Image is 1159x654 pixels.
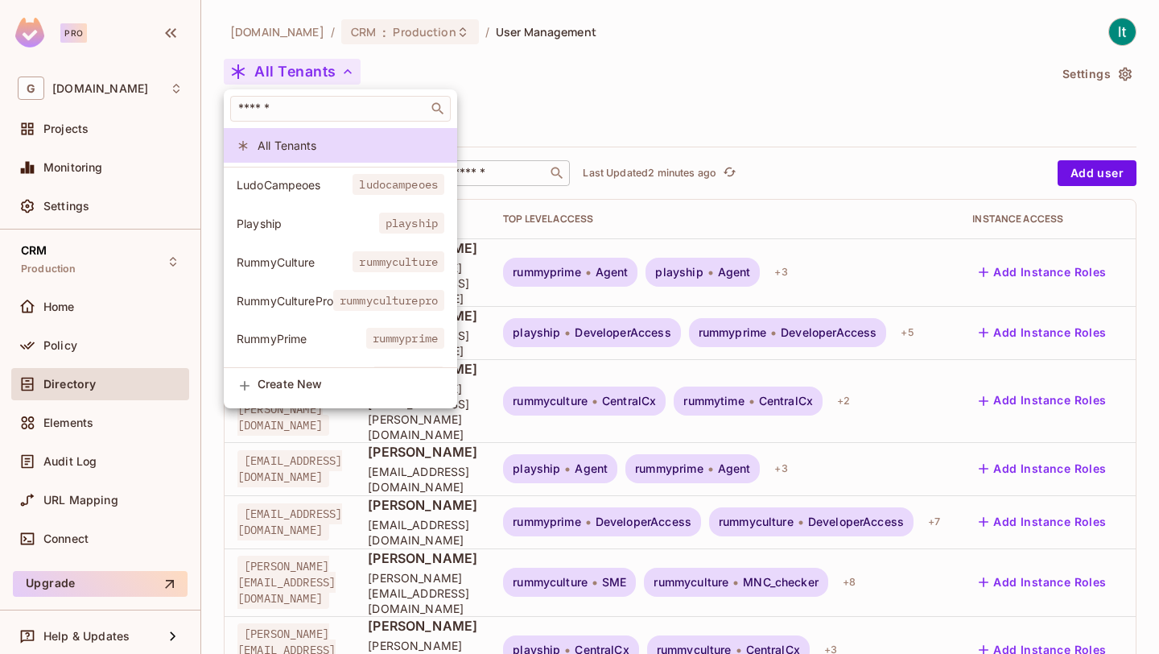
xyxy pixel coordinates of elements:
[237,216,379,231] span: Playship
[366,328,444,349] span: rummyprime
[224,360,457,395] div: Show only users with a role in this tenant: RummyTime
[373,366,444,387] span: rummytime
[237,177,353,192] span: LudoCampeoes
[258,378,444,391] span: Create New
[224,321,457,356] div: Show only users with a role in this tenant: RummyPrime
[237,293,333,308] span: RummyCulturePro
[353,174,444,195] span: ludocampeoes
[224,284,457,318] div: Show only users with a role in this tenant: RummyCulturePro
[353,251,444,272] span: rummyculture
[333,290,444,311] span: rummyculturepro
[224,168,457,202] div: Show only users with a role in this tenant: LudoCampeoes
[379,213,444,234] span: playship
[258,138,444,153] span: All Tenants
[237,255,353,270] span: RummyCulture
[224,206,457,241] div: Show only users with a role in this tenant: Playship
[237,331,366,346] span: RummyPrime
[224,245,457,279] div: Show only users with a role in this tenant: RummyCulture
